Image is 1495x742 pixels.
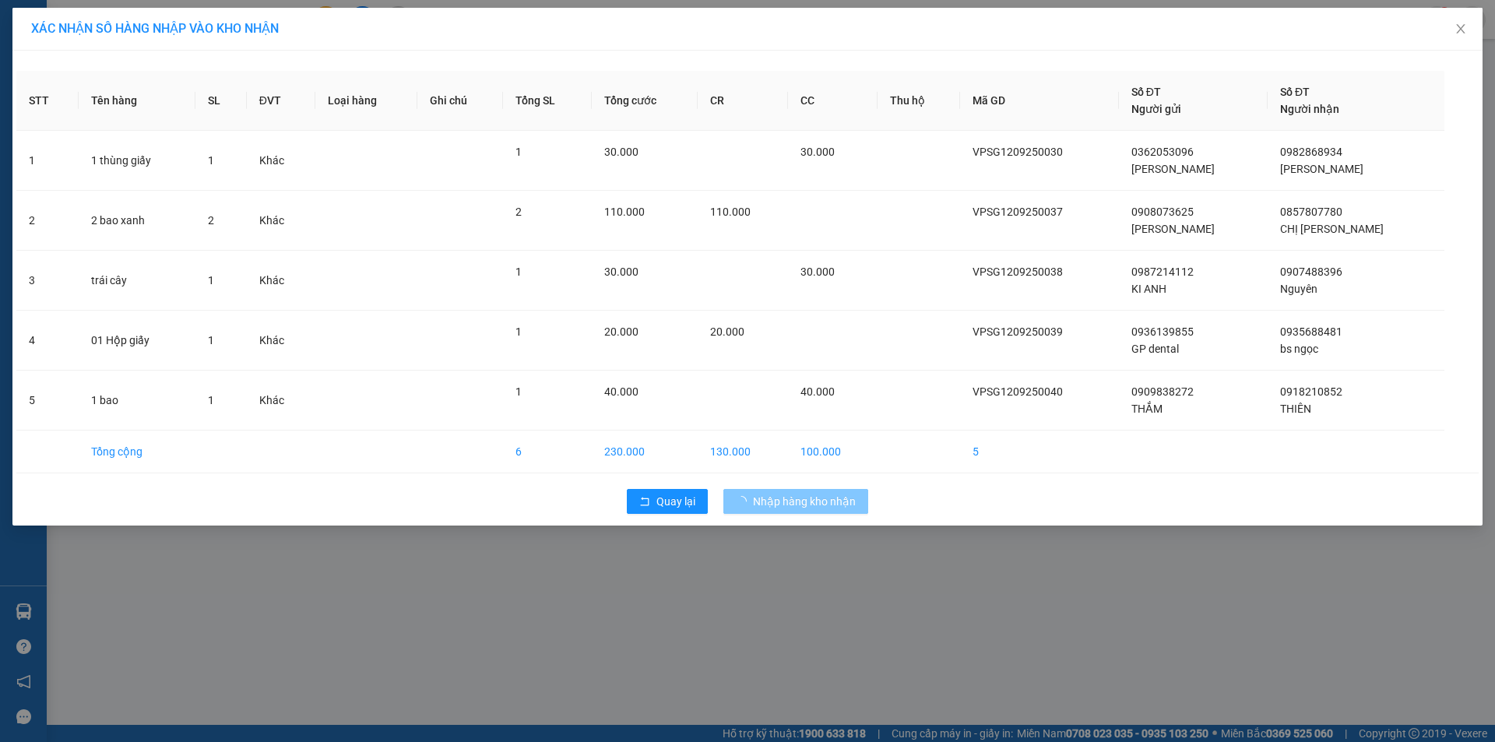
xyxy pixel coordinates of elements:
span: VPSG1209250039 [973,325,1063,338]
th: Mã GD [960,71,1119,131]
span: 1 [208,274,214,287]
td: 1 thùng giấy [79,131,195,191]
th: Thu hộ [878,71,960,131]
td: 3 [16,251,79,311]
span: 0982868934 [1280,146,1342,158]
span: rollback [639,496,650,508]
th: Tổng cước [592,71,698,131]
span: 1 [515,266,522,278]
span: THIÊN [1280,403,1311,415]
td: 5 [960,431,1119,473]
span: 0908073625 [1131,206,1194,218]
span: [PERSON_NAME] [1131,223,1215,235]
td: 1 bao [79,371,195,431]
td: 230.000 [592,431,698,473]
td: 100.000 [788,431,878,473]
span: 0936139855 [1131,325,1194,338]
td: 1 [16,131,79,191]
td: 2 [16,191,79,251]
td: Khác [247,311,315,371]
span: 2 [515,206,522,218]
button: rollbackQuay lại [627,489,708,514]
span: 1 [208,154,214,167]
span: 110.000 [710,206,751,218]
span: 20.000 [710,325,744,338]
span: 40.000 [604,385,638,398]
td: Khác [247,251,315,311]
th: Tên hàng [79,71,195,131]
th: Ghi chú [417,71,503,131]
th: ĐVT [247,71,315,131]
span: 30.000 [800,266,835,278]
td: 6 [503,431,592,473]
th: Tổng SL [503,71,592,131]
span: 1 [515,325,522,338]
span: Người nhận [1280,103,1339,115]
span: VPSG1209250038 [973,266,1063,278]
span: Số ĐT [1280,86,1310,98]
span: THẮM [1131,403,1163,415]
span: loading [736,496,753,507]
span: 0918210852 [1280,385,1342,398]
span: 2 [208,214,214,227]
span: VPSG1209250030 [973,146,1063,158]
span: 30.000 [604,146,638,158]
td: Tổng cộng [79,431,195,473]
span: XÁC NHẬN SỐ HÀNG NHẬP VÀO KHO NHẬN [31,21,279,36]
span: 0909838272 [1131,385,1194,398]
span: 1 [208,394,214,406]
td: 2 bao xanh [79,191,195,251]
span: 40.000 [800,385,835,398]
span: 0857807780 [1280,206,1342,218]
span: GP dental [1131,343,1179,355]
span: VPSG1209250040 [973,385,1063,398]
span: 1 [208,334,214,346]
span: VPSG1209250037 [973,206,1063,218]
th: Loại hàng [315,71,417,131]
td: Khác [247,131,315,191]
span: 0935688481 [1280,325,1342,338]
button: Nhập hàng kho nhận [723,489,868,514]
span: CHỊ [PERSON_NAME] [1280,223,1384,235]
span: KI ANH [1131,283,1166,295]
span: 110.000 [604,206,645,218]
span: 1 [515,146,522,158]
span: Nguyên [1280,283,1317,295]
td: 5 [16,371,79,431]
span: Nhập hàng kho nhận [753,493,856,510]
span: 20.000 [604,325,638,338]
span: 30.000 [800,146,835,158]
td: 01 Hộp giấy [79,311,195,371]
td: trái cây [79,251,195,311]
td: Khác [247,371,315,431]
span: 1 [515,385,522,398]
td: 4 [16,311,79,371]
span: Quay lại [656,493,695,510]
span: 0987214112 [1131,266,1194,278]
th: SL [195,71,247,131]
span: 0907488396 [1280,266,1342,278]
span: close [1455,23,1467,35]
th: CC [788,71,878,131]
td: 130.000 [698,431,788,473]
span: 30.000 [604,266,638,278]
span: Người gửi [1131,103,1181,115]
span: [PERSON_NAME] [1280,163,1363,175]
span: bs ngọc [1280,343,1318,355]
span: 0362053096 [1131,146,1194,158]
th: STT [16,71,79,131]
span: Số ĐT [1131,86,1161,98]
th: CR [698,71,788,131]
td: Khác [247,191,315,251]
button: Close [1439,8,1483,51]
span: [PERSON_NAME] [1131,163,1215,175]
